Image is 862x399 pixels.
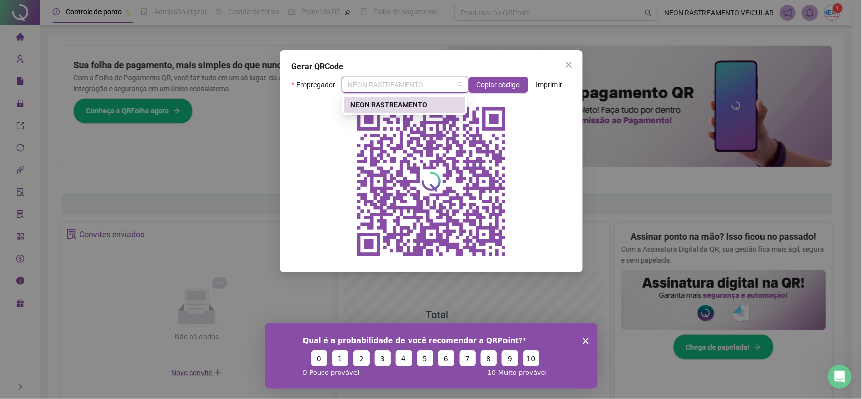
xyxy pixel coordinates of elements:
[828,365,852,389] iframe: Intercom live chat
[528,77,571,93] button: Imprimir
[292,77,342,93] label: Empregador
[561,56,577,73] button: Close
[348,77,463,92] span: NEON RASTREAMENTO
[469,77,528,93] button: Copiar código
[477,79,520,90] span: Copiar código
[344,97,465,113] div: NEON RASTREAMENTO
[536,79,563,90] span: Imprimir
[292,61,571,73] div: Gerar QRCode
[565,61,573,69] span: close
[350,101,512,262] img: qrcode do empregador
[265,323,598,389] iframe: Inquérito de QRPoint
[350,99,459,110] div: NEON RASTREAMENTO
